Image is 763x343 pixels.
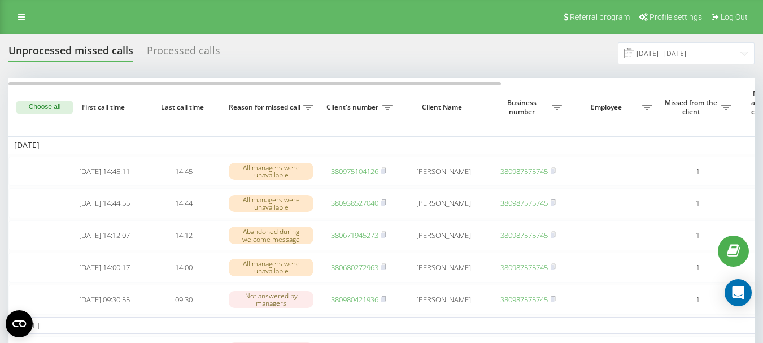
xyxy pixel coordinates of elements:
[65,285,144,315] td: [DATE] 09:30:55
[570,12,630,21] span: Referral program
[331,230,378,240] a: 380671945273
[398,285,489,315] td: [PERSON_NAME]
[144,253,223,283] td: 14:00
[229,291,313,308] div: Not answered by managers
[398,253,489,283] td: [PERSON_NAME]
[658,188,737,218] td: 1
[500,294,548,305] a: 380987575745
[65,157,144,186] td: [DATE] 14:45:11
[658,285,737,315] td: 1
[331,198,378,208] a: 380938527040
[16,101,73,114] button: Choose all
[229,103,303,112] span: Reason for missed call
[494,98,552,116] span: Business number
[144,157,223,186] td: 14:45
[229,227,313,244] div: Abandoned during welcome message
[229,163,313,180] div: All managers were unavailable
[8,45,133,62] div: Unprocessed missed calls
[658,253,737,283] td: 1
[398,157,489,186] td: [PERSON_NAME]
[144,188,223,218] td: 14:44
[398,188,489,218] td: [PERSON_NAME]
[229,195,313,212] div: All managers were unavailable
[500,166,548,176] a: 380987575745
[331,166,378,176] a: 380975104126
[6,310,33,337] button: Open CMP widget
[331,294,378,305] a: 380980421936
[398,220,489,250] td: [PERSON_NAME]
[658,220,737,250] td: 1
[74,103,135,112] span: First call time
[649,12,702,21] span: Profile settings
[331,262,378,272] a: 380680272963
[408,103,479,112] span: Client Name
[229,259,313,276] div: All managers were unavailable
[144,285,223,315] td: 09:30
[65,253,144,283] td: [DATE] 14:00:17
[725,279,752,306] div: Open Intercom Messenger
[65,220,144,250] td: [DATE] 14:12:07
[573,103,642,112] span: Employee
[144,220,223,250] td: 14:12
[658,157,737,186] td: 1
[500,262,548,272] a: 380987575745
[664,98,721,116] span: Missed from the client
[147,45,220,62] div: Processed calls
[65,188,144,218] td: [DATE] 14:44:55
[500,198,548,208] a: 380987575745
[721,12,748,21] span: Log Out
[153,103,214,112] span: Last call time
[500,230,548,240] a: 380987575745
[325,103,382,112] span: Client's number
